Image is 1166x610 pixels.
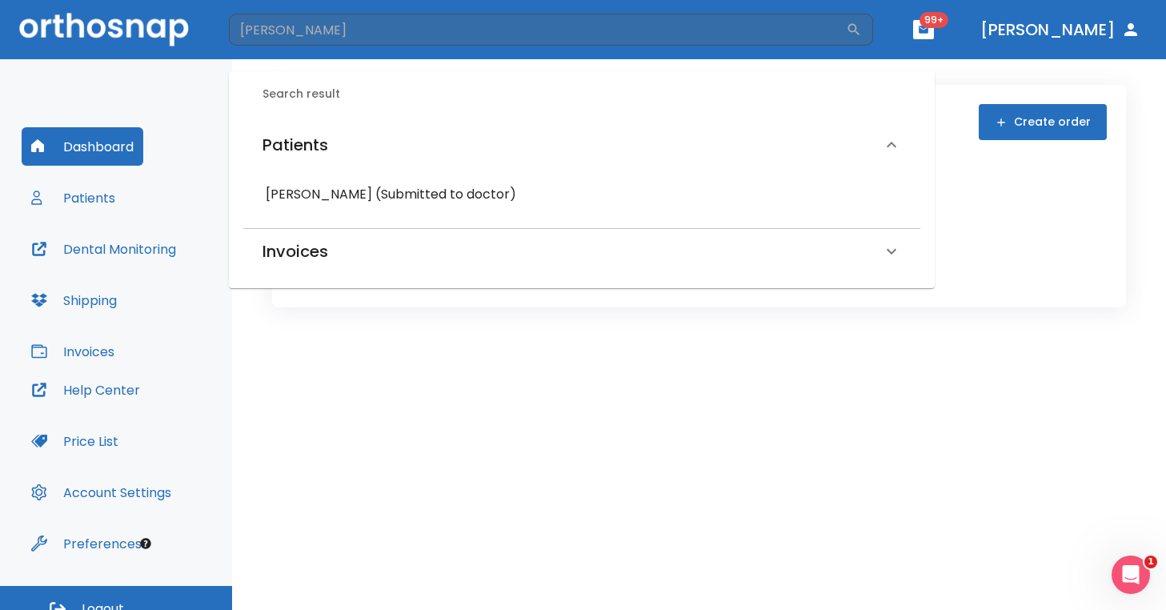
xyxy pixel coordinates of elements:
[22,230,186,268] button: Dental Monitoring
[243,116,920,174] div: Patients
[229,14,846,46] input: Search by Patient Name or Case #
[22,422,128,460] button: Price List
[1144,556,1157,568] span: 1
[262,132,328,158] h6: Patients
[22,281,126,319] button: Shipping
[920,12,948,28] span: 99+
[19,13,189,46] img: Orthosnap
[1112,556,1150,594] iframe: Intercom live chat
[974,15,1147,44] button: [PERSON_NAME]
[979,104,1107,140] button: Create order
[22,179,125,217] button: Patients
[22,371,150,409] button: Help Center
[138,536,153,551] div: Tooltip anchor
[22,473,181,512] button: Account Settings
[266,183,898,206] h6: [PERSON_NAME] (Submitted to doctor)
[262,86,920,103] h6: Search result
[243,229,920,274] div: Invoices
[22,332,124,371] button: Invoices
[22,127,143,166] button: Dashboard
[22,524,151,563] button: Preferences
[262,239,328,264] h6: Invoices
